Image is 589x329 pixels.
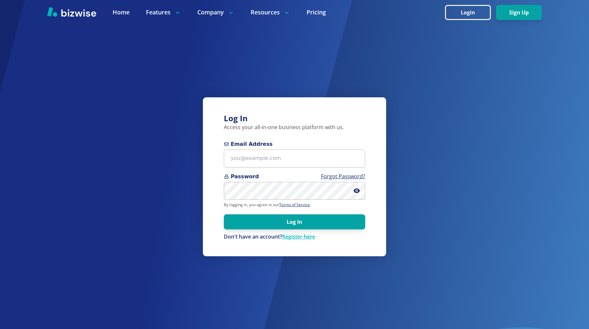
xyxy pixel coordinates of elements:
p: Features [146,8,181,16]
button: Login [445,5,491,20]
h3: Log In [224,113,365,124]
a: Sign Up [496,10,542,16]
p: By logging in, you agree to our . [224,202,365,207]
img: Bizwise Logo [47,7,96,17]
span: Email Address [224,140,365,148]
button: Sign Up [496,5,542,20]
button: Log In [224,214,365,229]
p: Company [197,8,234,16]
div: Don't have an account?Register here [224,233,365,241]
p: Don't have an account? [224,233,365,241]
p: Access your all-in-one business platform with us. [224,124,365,131]
a: Pricing [307,8,326,16]
a: Forgot Password? [321,173,365,180]
input: you@example.com [224,149,365,167]
span: Password [224,173,365,181]
a: Register here [282,233,315,240]
p: Resources [251,8,290,16]
a: Login [445,10,496,16]
a: Home [113,8,130,16]
a: Terms of Service [279,202,310,207]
